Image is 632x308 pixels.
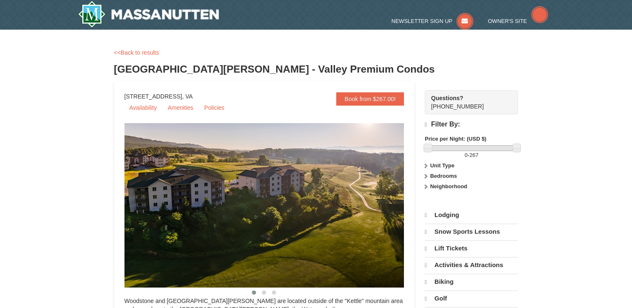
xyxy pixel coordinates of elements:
[425,121,518,129] h4: Filter By:
[78,1,219,28] img: Massanutten Resort Logo
[425,207,518,223] a: Lodging
[431,95,463,101] strong: Questions?
[425,224,518,240] a: Snow Sports Lessons
[114,61,518,78] h3: [GEOGRAPHIC_DATA][PERSON_NAME] - Valley Premium Condos
[199,101,229,114] a: Policies
[425,136,486,142] strong: Price per Night: (USD $)
[425,274,518,290] a: Biking
[425,240,518,256] a: Lift Tickets
[488,18,527,24] span: Owner's Site
[336,92,404,106] a: Book from $267.00!
[430,173,457,179] strong: Bedrooms
[430,183,467,189] strong: Neighborhood
[78,1,219,28] a: Massanutten Resort
[488,18,548,24] a: Owner's Site
[425,151,518,159] label: -
[124,101,162,114] a: Availability
[431,94,503,110] span: [PHONE_NUMBER]
[430,162,454,169] strong: Unit Type
[391,18,452,24] span: Newsletter Sign Up
[162,101,198,114] a: Amenities
[124,123,425,288] img: 19219041-4-ec11c166.jpg
[425,257,518,273] a: Activities & Attractions
[391,18,473,24] a: Newsletter Sign Up
[464,152,467,158] span: 0
[114,49,159,56] a: <<Back to results
[470,152,479,158] span: 267
[425,290,518,306] a: Golf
